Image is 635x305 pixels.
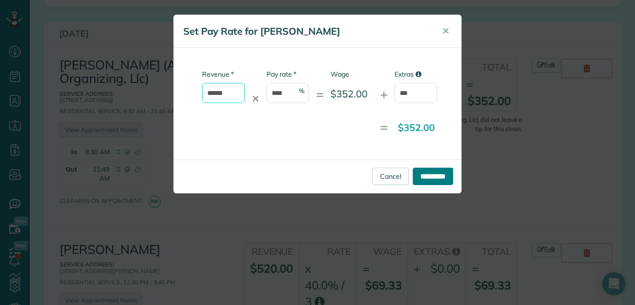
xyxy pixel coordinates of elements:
[245,92,266,106] div: ✕
[398,121,435,133] strong: $352.00
[299,86,305,95] span: %
[442,26,449,37] span: ✕
[202,69,233,79] label: Revenue
[330,87,373,101] div: $352.00
[309,85,330,104] div: =
[373,85,394,104] div: +
[183,25,429,38] h5: Set Pay Rate for [PERSON_NAME]
[394,69,437,79] label: Extras
[373,118,394,137] div: =
[372,168,409,185] a: Cancel
[267,69,296,79] label: Pay rate
[330,69,373,79] label: Wage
